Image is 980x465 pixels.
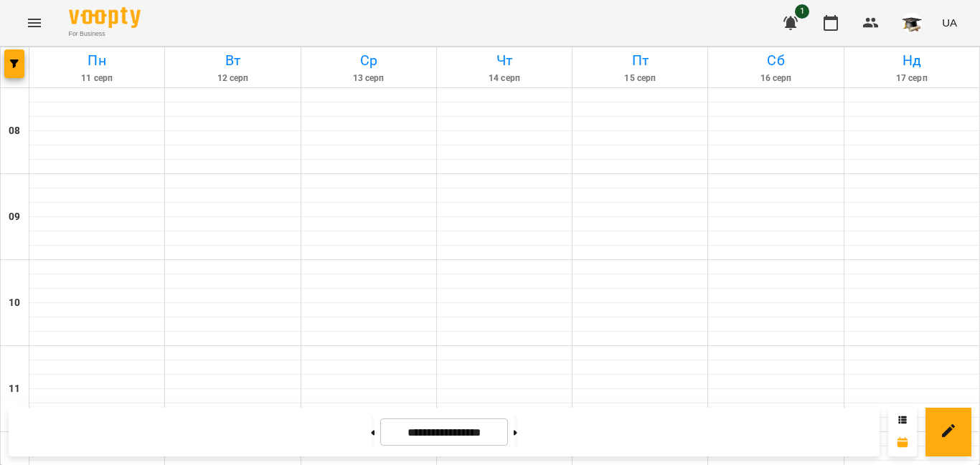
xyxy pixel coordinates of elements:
[902,13,922,33] img: 799722d1e4806ad049f10b02fe9e8a3e.jpg
[710,72,841,85] h6: 16 серп
[303,49,434,72] h6: Ср
[69,7,141,28] img: Voopty Logo
[9,381,20,397] h6: 11
[847,49,977,72] h6: Нд
[575,49,705,72] h6: Пт
[575,72,705,85] h6: 15 серп
[17,6,52,40] button: Menu
[942,15,957,30] span: UA
[439,49,570,72] h6: Чт
[303,72,434,85] h6: 13 серп
[936,9,963,36] button: UA
[167,49,298,72] h6: Вт
[847,72,977,85] h6: 17 серп
[167,72,298,85] h6: 12 серп
[32,72,162,85] h6: 11 серп
[795,4,809,19] span: 1
[9,209,20,225] h6: 09
[32,49,162,72] h6: Пн
[710,49,841,72] h6: Сб
[9,295,20,311] h6: 10
[9,123,20,139] h6: 08
[69,29,141,39] span: For Business
[439,72,570,85] h6: 14 серп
